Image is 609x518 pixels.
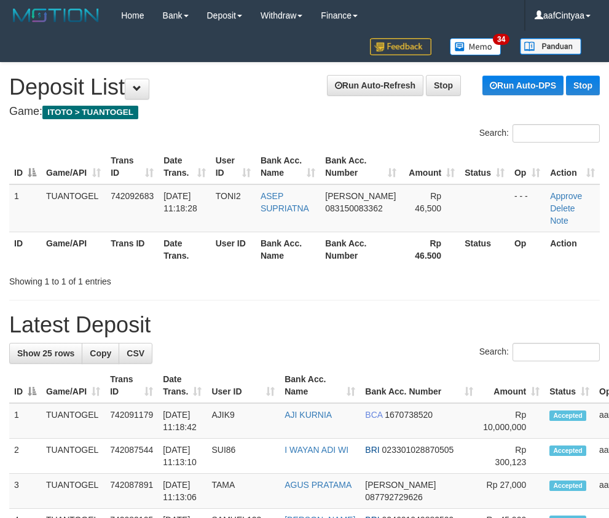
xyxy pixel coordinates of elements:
th: Rp 46.500 [401,232,460,267]
span: Accepted [549,445,586,456]
th: Status: activate to sort column ascending [460,149,509,184]
th: ID [9,232,41,267]
h1: Deposit List [9,75,600,100]
a: Delete [550,203,575,213]
img: Button%20Memo.svg [450,38,501,55]
th: Game/API: activate to sort column ascending [41,149,106,184]
a: Note [550,216,568,226]
th: Bank Acc. Number: activate to sort column ascending [360,368,478,403]
td: 1 [9,403,41,439]
th: Game/API [41,232,106,267]
th: Amount: activate to sort column ascending [478,368,544,403]
span: Copy 087792729626 to clipboard [365,492,422,502]
td: TUANTOGEL [41,439,105,474]
th: Date Trans.: activate to sort column ascending [158,368,206,403]
th: ID: activate to sort column descending [9,149,41,184]
th: Bank Acc. Name: activate to sort column ascending [256,149,320,184]
td: 3 [9,474,41,509]
td: TUANTOGEL [41,184,106,232]
a: CSV [119,343,152,364]
a: Approve [550,191,582,201]
th: Action [545,232,600,267]
span: BRI [365,445,379,455]
th: Status [460,232,509,267]
th: Action: activate to sort column ascending [545,149,600,184]
span: Copy 083150083362 to clipboard [325,203,382,213]
span: CSV [127,348,144,358]
div: Showing 1 to 1 of 1 entries [9,270,245,288]
td: [DATE] 11:18:42 [158,403,206,439]
span: Copy [90,348,111,358]
span: Copy 1670738520 to clipboard [385,410,433,420]
a: Copy [82,343,119,364]
td: - - - [509,184,545,232]
span: 34 [493,34,509,45]
td: 1 [9,184,41,232]
td: 742091179 [105,403,158,439]
th: Trans ID: activate to sort column ascending [105,368,158,403]
td: [DATE] 11:13:10 [158,439,206,474]
th: User ID: activate to sort column ascending [206,368,280,403]
span: TONI2 [216,191,241,201]
a: Show 25 rows [9,343,82,364]
span: ITOTO > TUANTOGEL [42,106,138,119]
td: [DATE] 11:13:06 [158,474,206,509]
th: User ID [211,232,256,267]
th: Game/API: activate to sort column ascending [41,368,105,403]
th: ID: activate to sort column descending [9,368,41,403]
span: Show 25 rows [17,348,74,358]
a: Stop [566,76,600,95]
th: Op [509,232,545,267]
span: BCA [365,410,382,420]
td: 742087544 [105,439,158,474]
td: SUI86 [206,439,280,474]
td: TUANTOGEL [41,403,105,439]
a: ASEP SUPRIATNA [261,191,309,213]
th: Status: activate to sort column ascending [544,368,594,403]
th: Bank Acc. Name: activate to sort column ascending [280,368,360,403]
span: Rp 46,500 [415,191,441,213]
span: Accepted [549,410,586,421]
span: [DATE] 11:18:28 [163,191,197,213]
td: Rp 27,000 [478,474,544,509]
h4: Game: [9,106,600,118]
th: Trans ID [106,232,159,267]
a: Stop [426,75,461,96]
span: Accepted [549,481,586,491]
input: Search: [513,343,600,361]
img: MOTION_logo.png [9,6,103,25]
span: Copy 023301028870505 to clipboard [382,445,454,455]
span: [PERSON_NAME] [365,480,436,490]
td: 2 [9,439,41,474]
td: TAMA [206,474,280,509]
td: 742087891 [105,474,158,509]
span: [PERSON_NAME] [325,191,396,201]
th: Op: activate to sort column ascending [509,149,545,184]
td: AJIK9 [206,403,280,439]
label: Search: [479,124,600,143]
a: Run Auto-DPS [482,76,564,95]
th: Trans ID: activate to sort column ascending [106,149,159,184]
th: Bank Acc. Number: activate to sort column ascending [320,149,401,184]
label: Search: [479,343,600,361]
td: Rp 10,000,000 [478,403,544,439]
th: Bank Acc. Name [256,232,320,267]
td: Rp 300,123 [478,439,544,474]
a: AGUS PRATAMA [285,480,352,490]
img: Feedback.jpg [370,38,431,55]
a: 34 [441,31,511,62]
img: panduan.png [520,38,581,55]
th: Date Trans.: activate to sort column ascending [159,149,211,184]
td: TUANTOGEL [41,474,105,509]
input: Search: [513,124,600,143]
th: Date Trans. [159,232,211,267]
th: User ID: activate to sort column ascending [211,149,256,184]
a: I WAYAN ADI WI [285,445,348,455]
span: 742092683 [111,191,154,201]
a: AJI KURNIA [285,410,332,420]
th: Bank Acc. Number [320,232,401,267]
th: Amount: activate to sort column ascending [401,149,460,184]
h1: Latest Deposit [9,313,600,337]
a: Run Auto-Refresh [327,75,423,96]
